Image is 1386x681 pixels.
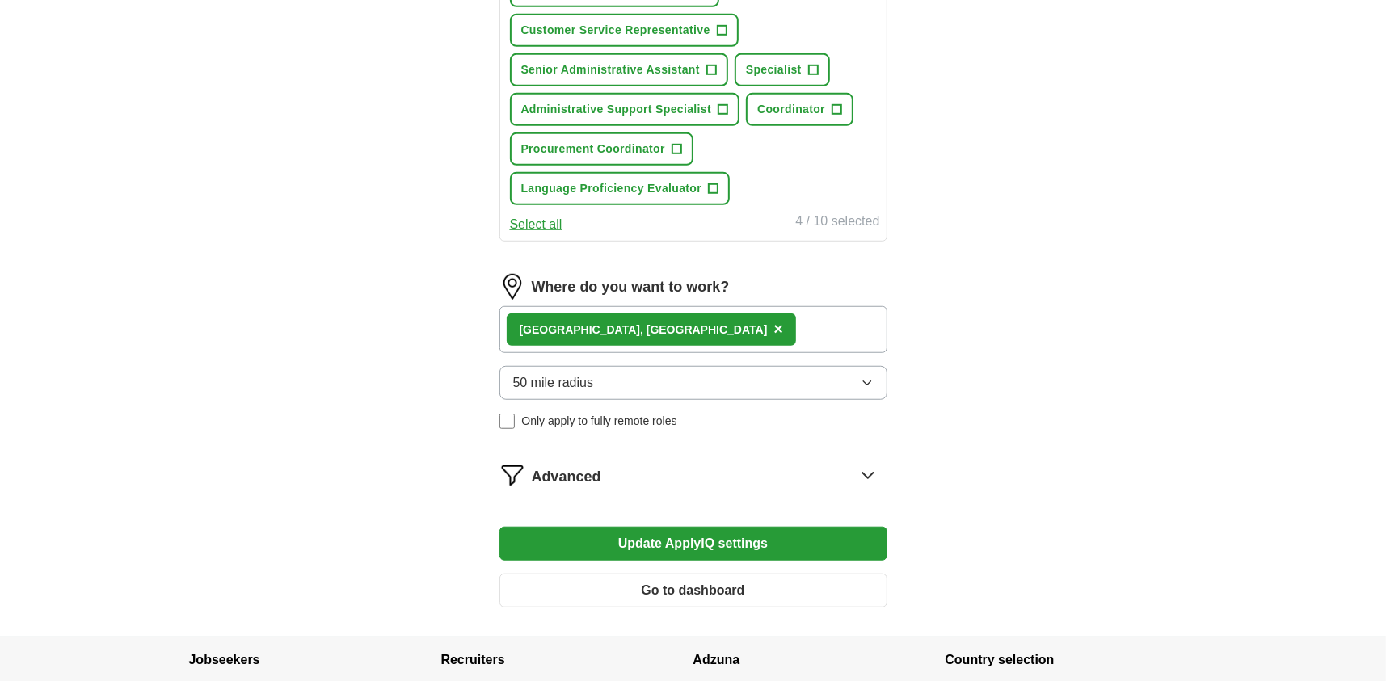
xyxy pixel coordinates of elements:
span: Customer Service Representative [521,22,710,39]
button: Language Proficiency Evaluator [510,172,731,205]
button: Update ApplyIQ settings [499,527,887,561]
input: Only apply to fully remote roles [499,414,516,430]
span: Coordinator [757,101,825,118]
label: Where do you want to work? [532,276,730,298]
button: Customer Service Representative [510,14,739,47]
span: Language Proficiency Evaluator [521,180,702,197]
img: location.png [499,274,525,300]
span: Senior Administrative Assistant [521,61,700,78]
button: Coordinator [746,93,853,126]
span: 50 mile radius [513,373,594,393]
button: Go to dashboard [499,574,887,607]
span: Only apply to fully remote roles [521,413,676,430]
span: Advanced [532,466,601,488]
button: Administrative Support Specialist [510,93,740,126]
img: filter [499,462,525,488]
span: Administrative Support Specialist [521,101,712,118]
button: × [773,317,783,342]
span: Specialist [746,61,802,78]
button: Specialist [735,53,830,86]
span: Procurement Coordinator [521,141,665,158]
div: [GEOGRAPHIC_DATA], [GEOGRAPHIC_DATA] [520,322,768,338]
button: Senior Administrative Assistant [510,53,728,86]
div: 4 / 10 selected [795,212,879,234]
button: 50 mile radius [499,366,887,400]
button: Select all [510,215,562,234]
button: Procurement Coordinator [510,132,693,166]
span: × [773,320,783,338]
